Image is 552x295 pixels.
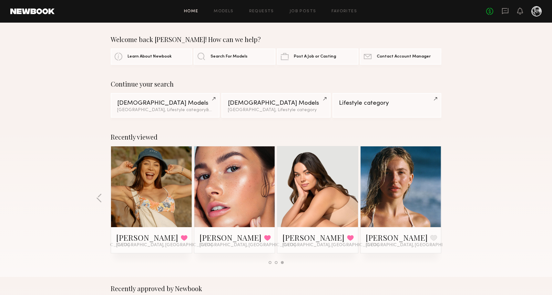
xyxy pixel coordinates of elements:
a: Favorites [332,9,357,14]
a: [PERSON_NAME] [116,232,178,243]
a: Lifestyle category [332,93,441,118]
a: Post A Job or Casting [277,48,358,65]
span: [GEOGRAPHIC_DATA], [GEOGRAPHIC_DATA] [282,243,379,248]
a: [PERSON_NAME] [282,232,344,243]
div: Lifestyle category [339,100,435,106]
div: [GEOGRAPHIC_DATA], Lifestyle category [117,108,213,112]
a: [DEMOGRAPHIC_DATA] Models[GEOGRAPHIC_DATA], Lifestyle category [221,93,330,118]
a: Home [184,9,199,14]
a: Job Posts [290,9,316,14]
a: Requests [249,9,274,14]
div: Continue your search [111,80,441,88]
a: [PERSON_NAME] [199,232,261,243]
div: Welcome back [PERSON_NAME]! How can we help? [111,36,441,43]
a: [PERSON_NAME] [366,232,428,243]
span: Search For Models [210,55,248,59]
div: [DEMOGRAPHIC_DATA] Models [117,100,213,106]
a: [DEMOGRAPHIC_DATA] Models[GEOGRAPHIC_DATA], Lifestyle category&1other filter [111,93,220,118]
div: [DEMOGRAPHIC_DATA] Models [228,100,324,106]
span: Post A Job or Casting [294,55,336,59]
a: Models [214,9,233,14]
div: Recently approved by Newbook [111,285,441,292]
a: Contact Account Manager [360,48,441,65]
span: [GEOGRAPHIC_DATA], [GEOGRAPHIC_DATA] [366,243,462,248]
a: Search For Models [194,48,275,65]
div: Recently viewed [111,133,441,141]
div: [GEOGRAPHIC_DATA], Lifestyle category [228,108,324,112]
span: & 1 other filter [206,108,234,112]
span: [GEOGRAPHIC_DATA], [GEOGRAPHIC_DATA] [116,243,212,248]
span: Contact Account Manager [377,55,431,59]
a: Learn About Newbook [111,48,192,65]
span: [GEOGRAPHIC_DATA], [GEOGRAPHIC_DATA] [199,243,296,248]
span: Learn About Newbook [128,55,172,59]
